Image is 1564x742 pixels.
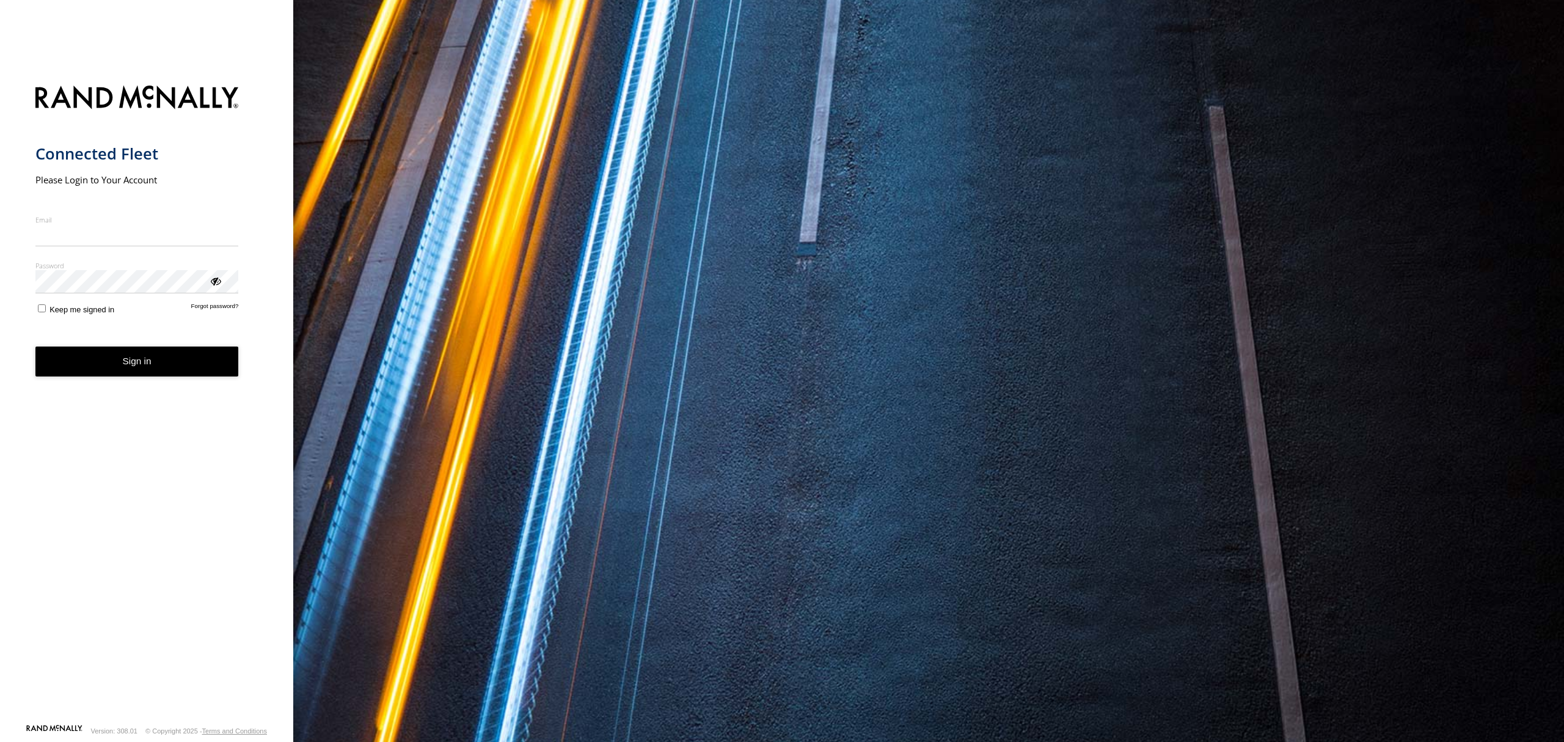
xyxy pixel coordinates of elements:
div: © Copyright 2025 - [145,727,267,735]
h1: Connected Fleet [35,144,239,164]
form: main [35,78,258,724]
a: Visit our Website [26,725,82,737]
span: Keep me signed in [49,305,114,314]
label: Email [35,215,239,224]
div: ViewPassword [209,274,221,287]
a: Terms and Conditions [202,727,267,735]
div: Version: 308.01 [91,727,137,735]
input: Keep me signed in [38,304,46,312]
label: Password [35,261,239,270]
img: Rand McNally [35,83,239,114]
h2: Please Login to Your Account [35,174,239,186]
button: Sign in [35,347,239,377]
a: Forgot password? [191,303,239,314]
